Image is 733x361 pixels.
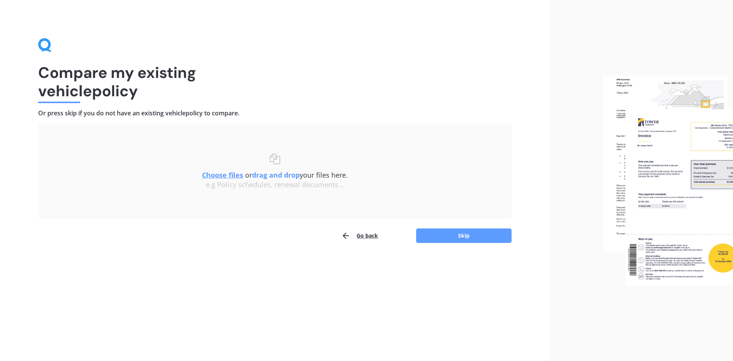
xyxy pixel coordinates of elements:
[416,228,512,243] button: Skip
[202,170,243,180] u: Choose files
[603,76,733,286] img: files.webp
[38,63,512,100] h1: Compare my existing vehicle policy
[252,170,300,180] b: drag and drop
[53,181,496,189] div: e.g Policy schedules, renewal documents...
[341,228,378,243] button: Go back
[38,109,512,117] h4: Or press skip if you do not have an existing vehicle policy to compare.
[202,170,348,180] span: or your files here.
